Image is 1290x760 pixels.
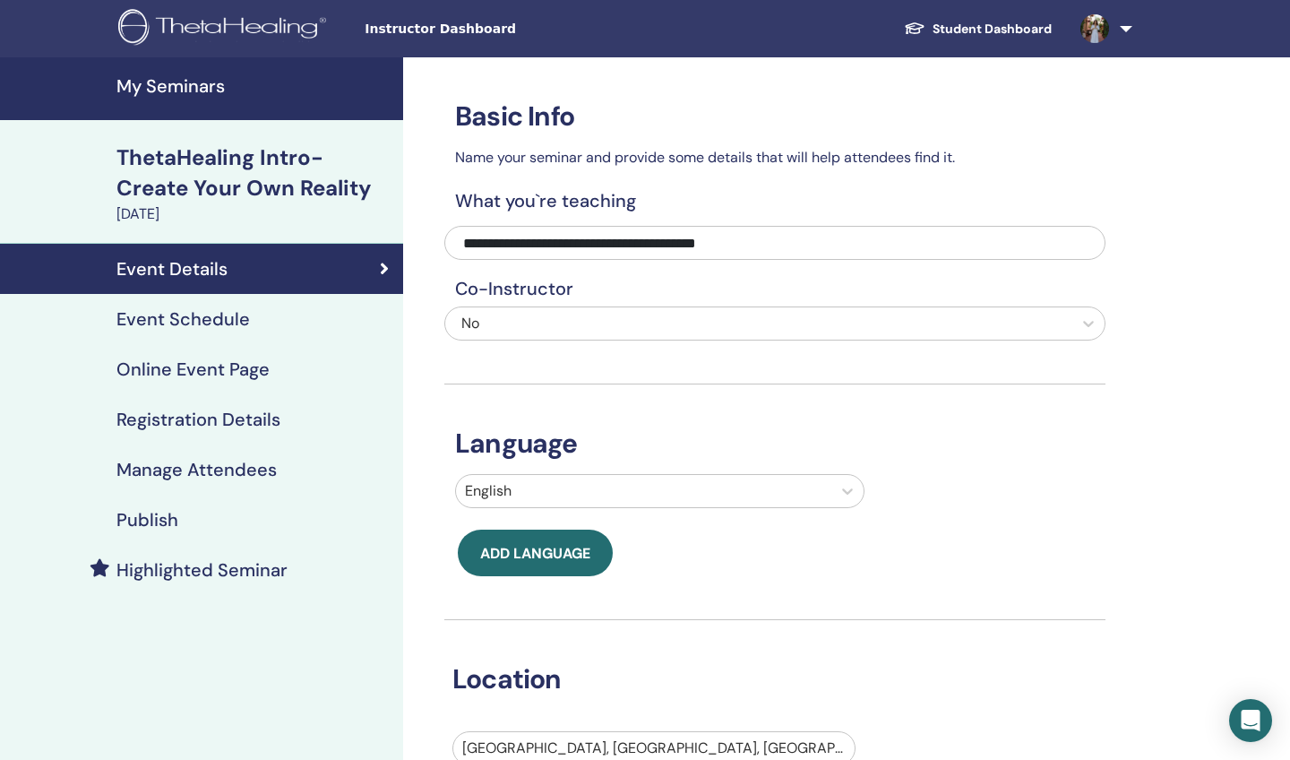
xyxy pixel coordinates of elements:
h3: Language [444,427,1105,460]
h4: Publish [116,509,178,531]
h4: Co-Instructor [444,278,1105,299]
a: ThetaHealing Intro- Create Your Own Reality[DATE] [106,142,403,225]
h4: Manage Attendees [116,459,277,480]
img: logo.png [118,9,332,49]
h3: Basic Info [444,100,1105,133]
h4: Event Details [116,258,228,280]
span: Add language [480,544,590,563]
p: Name your seminar and provide some details that will help attendees find it. [444,147,1105,168]
h4: What you`re teaching [444,190,1105,212]
img: graduation-cap-white.svg [904,21,925,36]
h4: Event Schedule [116,308,250,330]
div: ThetaHealing Intro- Create Your Own Reality [116,142,392,203]
span: No [461,314,479,332]
h4: Highlighted Seminar [116,559,288,581]
h4: My Seminars [116,75,392,97]
h4: Registration Details [116,409,280,430]
a: Student Dashboard [890,13,1066,46]
h3: Location [442,663,1081,695]
span: Instructor Dashboard [365,20,633,39]
div: Open Intercom Messenger [1229,699,1272,742]
img: default.jpg [1080,14,1109,43]
button: Add language [458,530,613,576]
div: [DATE] [116,203,392,225]
h4: Online Event Page [116,358,270,380]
